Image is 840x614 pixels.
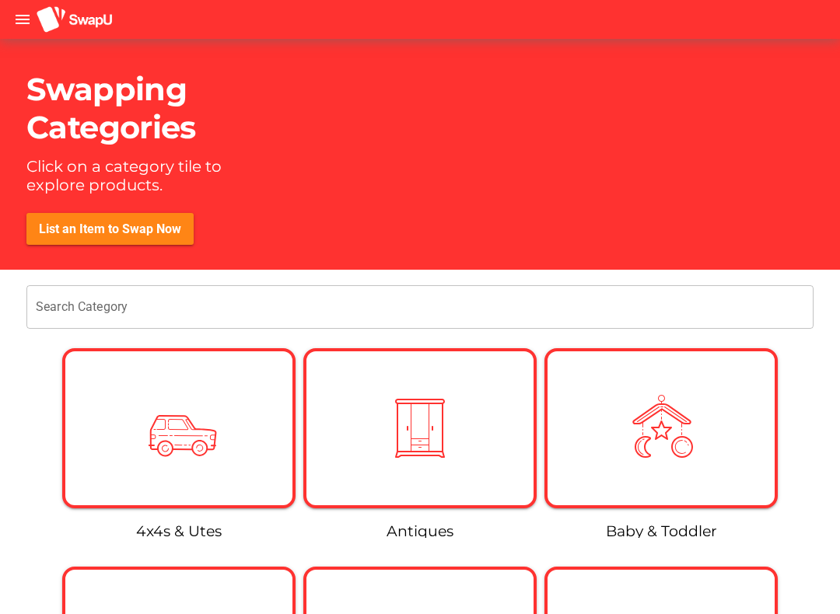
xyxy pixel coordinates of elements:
i: menu [13,10,32,29]
button: List an Item to Swap Now [26,213,194,245]
input: Search Category [36,285,804,329]
a: Antiques [387,522,453,540]
span: List an Item to Swap Now [39,222,181,236]
a: 4x4s & Utes [136,522,222,540]
a: Baby & Toddler [606,522,717,540]
img: aSD8y5uGLpzPJLYTcYcjNu3laj1c05W5KWf0Ds+Za8uybjssssuu+yyyy677LKX2n+PWMSDJ9a87AAAAABJRU5ErkJggg== [36,5,114,34]
h1: Swapping Categories [26,70,242,146]
p: Click on a category tile to explore products. [26,157,260,194]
